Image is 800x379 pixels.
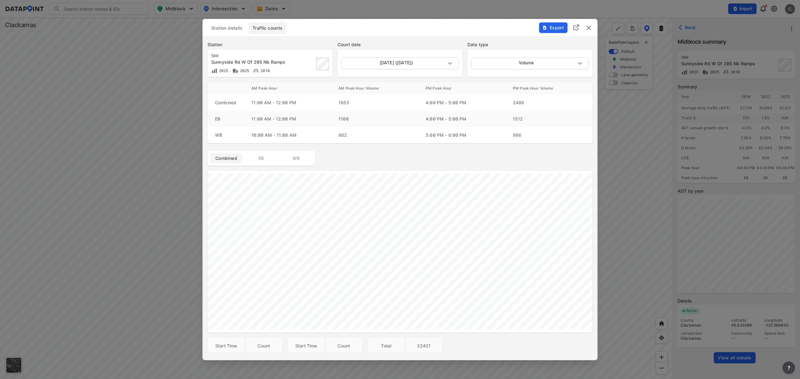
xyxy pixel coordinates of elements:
[585,24,592,32] button: delete
[331,82,418,95] th: AM Peak Hour Volume
[405,338,442,354] th: 32421
[249,155,274,161] span: EB
[211,59,314,65] div: Sunnyside Rd W Of 205 Nb Ramps
[572,24,580,31] img: full_screen.b7bf9a36.svg
[418,95,505,111] td: 4:00 PM - 5:00 PM
[539,22,567,33] button: Export
[244,82,331,95] th: AM Peak Hour
[238,68,249,73] span: 2025
[782,362,795,374] button: more
[367,338,405,354] th: Total
[244,127,331,143] td: 10:00 AM - 11:00 AM
[211,68,217,74] img: Volume count
[211,53,314,58] div: 589
[207,95,244,111] td: Combined
[207,338,245,354] th: Start Time
[207,111,244,127] td: EB
[331,95,418,111] td: 1955
[418,82,505,95] th: PM Peak Hour
[367,338,442,354] table: customized table
[505,82,592,95] th: PM Peak Hour Volume
[337,42,462,48] label: Count date
[207,22,592,34] div: basic tabs example
[259,68,270,73] span: 2018
[542,25,547,30] img: File%20-%20Download.70cf71cd.svg
[284,155,309,161] span: WB
[211,25,242,31] span: Station details
[505,95,592,111] td: 2486
[331,111,418,127] td: 1100
[252,25,283,31] span: Traffic counts
[210,153,312,163] div: basic tabs example
[585,24,592,32] img: close.efbf2170.svg
[232,68,238,74] img: Vehicle class
[331,127,418,143] td: 862
[244,95,331,111] td: 11:00 AM - 12:00 PM
[217,68,228,73] span: 2025
[505,111,592,127] td: 1512
[542,25,563,31] span: Export
[505,127,592,143] td: 986
[244,111,331,127] td: 11:00 AM - 12:00 PM
[341,57,459,69] div: [DATE] ([DATE])
[207,127,244,143] td: WB
[325,338,362,354] th: Count
[207,42,332,48] label: Station
[471,57,589,69] div: Volume
[253,68,259,74] img: Vehicle speed
[786,364,791,372] span: ?
[418,111,505,127] td: 4:00 PM - 5:00 PM
[245,338,282,354] th: Count
[467,42,592,48] label: Data type
[214,155,239,161] span: Combined
[418,127,505,143] td: 5:00 PM - 6:00 PM
[287,338,325,354] th: Start Time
